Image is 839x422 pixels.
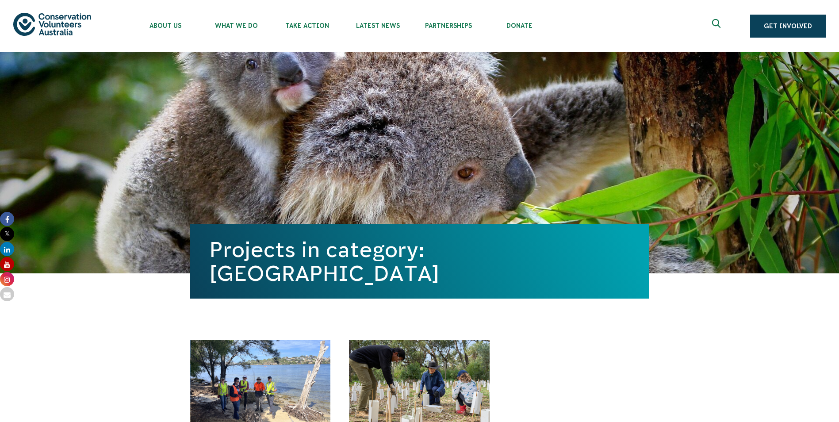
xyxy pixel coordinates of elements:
[712,19,723,33] span: Expand search box
[707,15,728,37] button: Expand search box Close search box
[342,22,413,29] span: Latest News
[750,15,826,38] a: Get Involved
[272,22,342,29] span: Take Action
[130,22,201,29] span: About Us
[210,238,630,285] h1: Projects in category: [GEOGRAPHIC_DATA]
[201,22,272,29] span: What We Do
[413,22,484,29] span: Partnerships
[13,13,91,35] img: logo.svg
[484,22,555,29] span: Donate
